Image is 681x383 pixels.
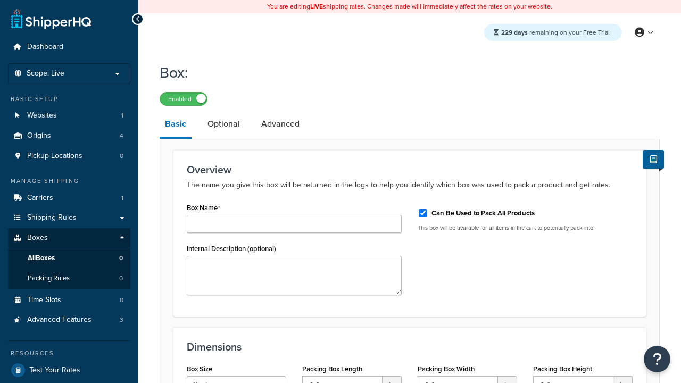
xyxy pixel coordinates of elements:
li: Websites [8,106,130,126]
span: Pickup Locations [27,152,82,161]
h3: Dimensions [187,341,633,353]
a: Pickup Locations0 [8,146,130,166]
label: Box Name [187,204,220,212]
label: Internal Description (optional) [187,245,276,253]
a: Packing Rules0 [8,269,130,288]
span: 0 [120,152,123,161]
a: AllBoxes0 [8,248,130,268]
button: Show Help Docs [643,150,664,169]
p: This box will be available for all items in the cart to potentially pack into [418,224,633,232]
span: Carriers [27,194,53,203]
span: 0 [120,296,123,305]
span: remaining on your Free Trial [501,28,610,37]
a: Basic [160,111,192,139]
span: Shipping Rules [27,213,77,222]
span: Websites [27,111,57,120]
span: 0 [119,274,123,283]
a: Test Your Rates [8,361,130,380]
div: Manage Shipping [8,177,130,186]
a: Advanced [256,111,305,137]
label: Can Be Used to Pack All Products [431,209,535,218]
li: Packing Rules [8,269,130,288]
div: Basic Setup [8,95,130,104]
a: Carriers1 [8,188,130,208]
a: Websites1 [8,106,130,126]
span: 4 [120,131,123,140]
label: Packing Box Length [302,365,362,373]
span: Boxes [27,234,48,243]
a: Time Slots0 [8,290,130,310]
span: Test Your Rates [29,366,80,375]
label: Enabled [160,93,207,105]
a: Dashboard [8,37,130,57]
h3: Overview [187,164,633,176]
li: Boxes [8,228,130,289]
span: 3 [120,315,123,324]
li: Origins [8,126,130,146]
span: Packing Rules [28,274,70,283]
span: Dashboard [27,43,63,52]
a: Shipping Rules [8,208,130,228]
button: Open Resource Center [644,346,670,372]
label: Packing Box Height [533,365,592,373]
label: Packing Box Width [418,365,475,373]
a: Origins4 [8,126,130,146]
span: 1 [121,194,123,203]
label: Box Size [187,365,212,373]
li: Carriers [8,188,130,208]
a: Advanced Features3 [8,310,130,330]
li: Pickup Locations [8,146,130,166]
span: 0 [119,254,123,263]
strong: 229 days [501,28,528,37]
li: Time Slots [8,290,130,310]
span: 1 [121,111,123,120]
a: Boxes [8,228,130,248]
span: Scope: Live [27,69,64,78]
div: Resources [8,349,130,358]
a: Optional [202,111,245,137]
h1: Box: [160,62,646,83]
li: Advanced Features [8,310,130,330]
b: LIVE [310,2,323,11]
span: Advanced Features [27,315,92,324]
span: Time Slots [27,296,61,305]
span: Origins [27,131,51,140]
p: The name you give this box will be returned in the logs to help you identify which box was used t... [187,179,633,191]
span: All Boxes [28,254,55,263]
